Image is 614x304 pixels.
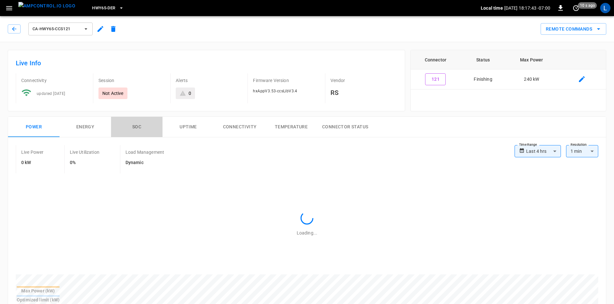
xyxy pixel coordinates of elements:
[102,90,124,97] p: Not Active
[541,23,606,35] div: remote commands options
[571,142,587,147] label: Resolution
[126,149,164,155] p: Load Management
[21,159,44,166] h6: 0 kW
[189,90,191,97] div: 0
[519,142,537,147] label: Time Range
[600,3,610,13] div: profile-icon
[504,5,550,11] p: [DATE] 18:17:43 -07:00
[21,149,44,155] p: Live Power
[330,77,397,84] p: Vendor
[16,58,397,68] h6: Live Info
[460,50,506,69] th: Status
[60,117,111,137] button: Energy
[506,69,558,89] td: 240 kW
[481,5,503,11] p: Local time
[460,69,506,89] td: Finishing
[541,23,606,35] button: Remote Commands
[18,2,75,10] img: ampcontrol.io logo
[411,50,606,89] table: connector table
[8,117,60,137] button: Power
[92,5,115,12] span: HWY65-DER
[253,89,297,93] span: hxAppV3.53-ccsLibV3.4
[89,2,126,14] button: HWY65-DER
[330,88,397,98] h6: RS
[176,77,242,84] p: Alerts
[70,149,99,155] p: Live Utilization
[33,25,80,33] span: ca-hwy65-ccs121
[526,145,561,157] div: Last 4 hrs
[163,117,214,137] button: Uptime
[566,145,598,157] div: 1 min
[253,77,320,84] p: Firmware Version
[70,159,99,166] h6: 0%
[506,50,558,69] th: Max Power
[571,3,581,13] button: set refresh interval
[265,117,317,137] button: Temperature
[578,2,597,9] span: 10 s ago
[98,77,165,84] p: Session
[297,230,317,235] span: Loading...
[21,77,88,84] p: Connectivity
[214,117,265,137] button: Connectivity
[28,23,93,35] button: ca-hwy65-ccs121
[317,117,373,137] button: Connector Status
[37,91,65,96] span: updated [DATE]
[425,73,446,85] button: 121
[411,50,460,69] th: Connector
[111,117,163,137] button: SOC
[126,159,164,166] h6: Dynamic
